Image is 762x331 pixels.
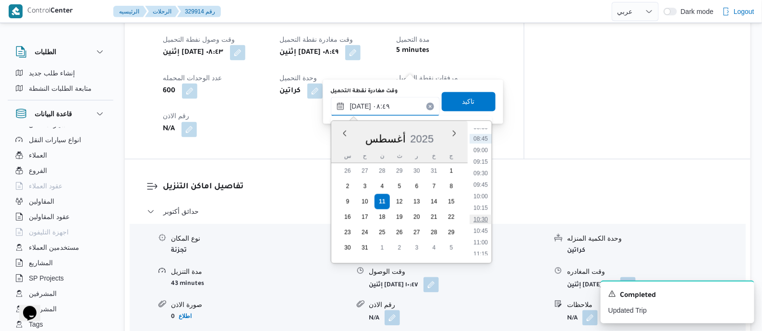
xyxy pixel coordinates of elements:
[444,240,459,256] div: day-5
[426,179,442,194] div: day-7
[8,65,113,100] div: الطلبات
[29,303,57,315] span: المشرفين
[175,311,195,322] button: اطلاع
[677,8,714,15] span: Dark mode
[9,4,23,18] img: X8yXhbKr1z7QwAAAABJRU5ErkJggg==
[29,257,53,269] span: المشاريع
[357,149,373,163] div: ح
[444,163,459,179] div: day-1
[171,234,349,244] div: نوع المكان
[29,242,79,253] span: مستخدمين العملاء
[567,282,616,289] b: إثنين [DATE] ١١:٣١
[718,2,758,21] button: Logout
[426,163,442,179] div: day-31
[339,163,460,256] div: month-٢٠٢٥-٠٨
[444,179,459,194] div: day-8
[409,149,424,163] div: ر
[470,123,492,132] li: 08:30
[470,203,492,213] li: 10:15
[171,248,187,255] b: تجزئة
[392,179,407,194] div: day-5
[470,180,492,190] li: 09:45
[29,149,47,161] span: العملاء
[410,133,434,145] span: 2025
[357,194,373,209] div: day-10
[375,194,390,209] div: day-11
[29,319,43,330] span: Tags
[163,124,175,135] b: N/A
[35,108,72,120] h3: قاعدة البيانات
[171,267,349,277] div: مدة التنزيل
[163,74,222,82] span: عدد الوحدات المحمله
[369,300,547,310] div: رقم الاذن
[470,249,492,259] li: 11:15
[12,81,109,96] button: متابعة الطلبات النشطة
[29,180,62,192] span: عقود العملاء
[163,36,235,43] span: وقت وصول نفطة التحميل
[470,215,492,224] li: 10:30
[567,316,578,322] b: N/A
[392,225,407,240] div: day-26
[163,112,189,120] span: رقم الاذن
[375,225,390,240] div: day-25
[608,306,747,316] p: Updated Trip
[29,211,70,222] span: عقود المقاولين
[171,314,175,321] b: 0
[470,226,492,236] li: 10:45
[357,163,373,179] div: day-27
[12,209,109,224] button: عقود المقاولين
[12,286,109,301] button: المشرفين
[608,289,747,302] div: Notification
[364,133,406,146] div: Button. Open the month selector. أغسطس is currently selected.
[620,290,656,302] span: Completed
[12,194,109,209] button: المقاولين
[179,313,192,320] b: اطلاع
[163,206,199,218] span: حدائق أكتوبر
[29,67,75,79] span: إنشاء طلب جديد
[331,87,398,95] label: وقت مغادرة نقطة التحميل
[409,163,424,179] div: day-30
[426,194,442,209] div: day-14
[12,178,109,194] button: عقود العملاء
[12,270,109,286] button: SP Projects
[171,300,349,310] div: صورة الاذن
[147,206,729,218] button: حدائق أكتوبر
[171,281,204,288] b: 43 minutes
[450,130,458,137] button: Next month
[357,209,373,225] div: day-17
[340,149,355,163] div: س
[397,45,430,57] b: 5 minutes
[375,179,390,194] div: day-4
[567,300,745,310] div: ملاحظات
[29,134,81,146] span: انواع سيارات النقل
[409,194,424,209] div: day-13
[444,209,459,225] div: day-22
[340,225,355,240] div: day-23
[279,36,353,43] span: وقت مغادرة نقطة التحميل
[163,47,223,59] b: إثنين [DATE] ٠٨:٤٣
[375,209,390,225] div: day-18
[426,240,442,256] div: day-4
[340,240,355,256] div: day-30
[50,8,73,15] b: Center
[340,179,355,194] div: day-2
[29,83,92,94] span: متابعة الطلبات النشطة
[12,147,109,163] button: العملاء
[567,248,585,255] b: كراتين
[444,225,459,240] div: day-29
[409,225,424,240] div: day-27
[375,149,390,163] div: ن
[470,134,492,144] li: 08:45
[12,163,109,178] button: الفروع
[734,6,754,17] span: Logout
[29,288,57,299] span: المشرفين
[444,194,459,209] div: day-15
[279,86,301,97] b: كراتين
[340,163,355,179] div: day-26
[470,146,492,155] li: 09:00
[567,267,745,277] div: وقت المغادره
[410,133,434,146] div: Button. Open the year selector. 2025 is currently selected.
[340,194,355,209] div: day-9
[340,209,355,225] div: day-16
